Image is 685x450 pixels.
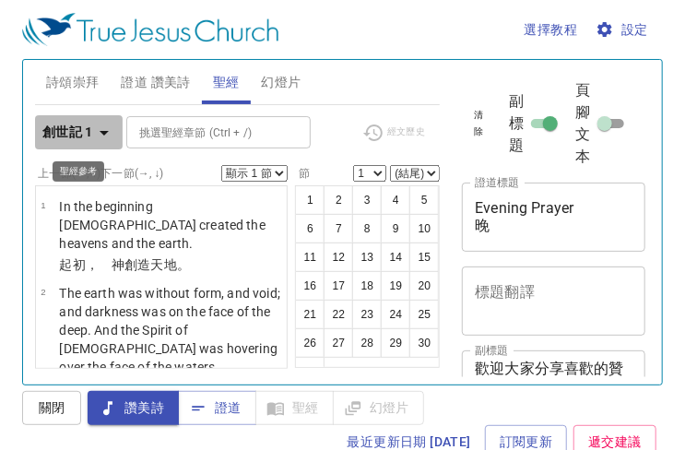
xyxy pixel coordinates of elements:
[262,71,301,94] span: 幻燈片
[295,168,310,179] label: 節
[592,13,655,47] button: 設定
[352,271,382,301] button: 18
[324,214,353,243] button: 7
[509,90,524,157] span: 副標題
[121,71,190,94] span: 證道 讚美詩
[409,185,439,215] button: 5
[352,185,382,215] button: 3
[59,255,281,274] p: 起初
[164,257,190,272] wh8064: 地
[295,214,325,243] button: 6
[462,104,495,143] button: 清除
[295,185,325,215] button: 1
[381,271,410,301] button: 19
[22,13,278,46] img: True Jesus Church
[381,185,410,215] button: 4
[381,214,410,243] button: 9
[193,397,242,420] span: 證道
[102,397,164,420] span: 讚美詩
[381,300,410,329] button: 24
[517,13,585,47] button: 選擇教程
[409,243,439,272] button: 15
[352,243,382,272] button: 13
[59,197,281,253] p: In the beginning [DEMOGRAPHIC_DATA] created the heavens and the earth.
[295,243,325,272] button: 11
[409,271,439,301] button: 20
[132,122,275,143] input: Type Bible Reference
[381,243,410,272] button: 14
[409,300,439,329] button: 25
[38,168,163,179] label: 上一節 (←, ↑) 下一節 (→, ↓)
[116,53,147,63] p: 詩 Hymns
[124,257,190,272] wh430: 創造
[88,391,179,425] button: 讚美詩
[41,200,45,210] span: 1
[6,74,105,82] div: 歡迎大家分享喜歡的贊美詩或信仰體驗。
[475,199,632,234] textarea: Evening Prayer 晚 [DEMOGRAPHIC_DATA]
[324,271,353,301] button: 17
[213,71,240,94] span: 聖經
[295,357,325,386] button: 31
[86,257,190,272] wh7225: ， 神
[121,65,143,81] li: 511
[22,391,81,425] button: 關閉
[352,300,382,329] button: 23
[324,328,353,358] button: 27
[37,397,66,420] span: 關閉
[177,257,190,272] wh776: 。
[150,257,189,272] wh1254: 天
[576,79,595,168] span: 頁腳文本
[41,287,45,297] span: 2
[46,71,100,94] span: 詩頌崇拜
[381,328,410,358] button: 29
[473,107,484,140] span: 清除
[324,185,353,215] button: 2
[525,18,578,41] span: 選擇教程
[35,115,123,149] button: 創世記 1
[295,328,325,358] button: 26
[295,300,325,329] button: 21
[352,214,382,243] button: 8
[352,328,382,358] button: 28
[59,284,281,376] p: The earth was without form, and void; and darkness was on the face of the deep. And the Spirit of...
[42,121,93,144] b: 創世記 1
[295,271,325,301] button: 16
[409,214,439,243] button: 10
[409,328,439,358] button: 30
[475,360,632,395] textarea: 歡迎大家分享喜歡的贊美詩或信仰體驗。
[178,391,256,425] button: 證道
[324,300,353,329] button: 22
[324,243,353,272] button: 12
[599,18,648,41] span: 設定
